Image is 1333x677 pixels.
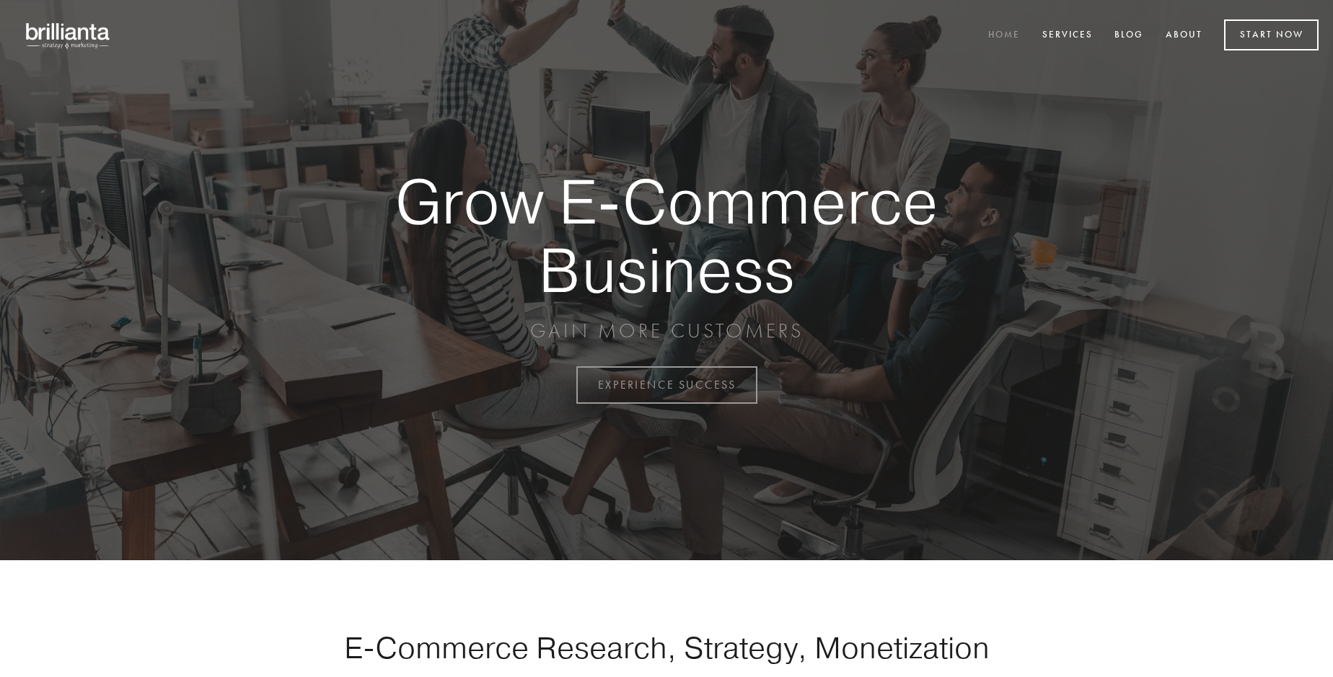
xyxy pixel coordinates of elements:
a: Blog [1105,24,1153,48]
img: brillianta - research, strategy, marketing [14,14,123,56]
a: Start Now [1224,19,1319,50]
p: GAIN MORE CUSTOMERS [345,318,988,344]
a: Services [1033,24,1102,48]
a: Home [979,24,1029,48]
a: About [1156,24,1212,48]
h1: E-Commerce Research, Strategy, Monetization [299,629,1034,665]
strong: Grow E-Commerce Business [345,167,988,304]
a: EXPERIENCE SUCCESS [576,366,757,404]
